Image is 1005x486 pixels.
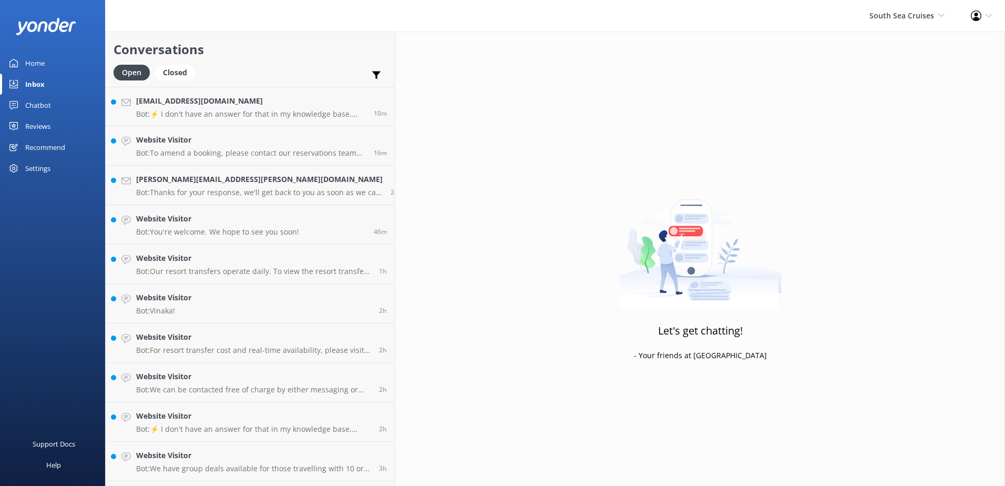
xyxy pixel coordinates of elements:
[106,166,395,205] a: [PERSON_NAME][EMAIL_ADDRESS][PERSON_NAME][DOMAIN_NAME]Bot:Thanks for your response, we'll get bac...
[869,11,934,21] span: South Sea Cruises
[136,464,371,473] p: Bot: We have group deals available for those travelling with 10 or more people. For more informat...
[136,252,371,264] h4: Website Visitor
[25,53,45,74] div: Home
[114,65,150,80] div: Open
[106,442,395,481] a: Website VisitorBot:We have group deals available for those travelling with 10 or more people. For...
[136,424,371,434] p: Bot: ⚡ I don't have an answer for that in my knowledge base. Please try and rephrase your questio...
[155,65,195,80] div: Closed
[136,109,366,119] p: Bot: ⚡ I don't have an answer for that in my knowledge base. Please try and rephrase your questio...
[391,188,404,197] span: Sep 30 2025 02:08pm (UTC +13:00) Pacific/Auckland
[106,363,395,402] a: Website VisitorBot:We can be contacted free of charge by either messaging or calling on WhatsApp ...
[106,87,395,126] a: [EMAIL_ADDRESS][DOMAIN_NAME]Bot:⚡ I don't have an answer for that in my knowledge base. Please tr...
[136,385,371,394] p: Bot: We can be contacted free of charge by either messaging or calling on WhatsApp via these numb...
[619,177,782,309] img: artwork of a man stealing a conversation from at giant smartphone
[136,95,366,107] h4: [EMAIL_ADDRESS][DOMAIN_NAME]
[136,267,371,276] p: Bot: Our resort transfers operate daily. To view the resort transfer schedule, visit [URL][DOMAIN...
[374,227,387,236] span: Sep 30 2025 01:45pm (UTC +13:00) Pacific/Auckland
[25,137,65,158] div: Recommend
[379,267,387,276] span: Sep 30 2025 01:04pm (UTC +13:00) Pacific/Auckland
[25,74,45,95] div: Inbox
[106,284,395,323] a: Website VisitorBot:Vinaka!2h
[114,66,155,78] a: Open
[379,385,387,394] span: Sep 30 2025 11:56am (UTC +13:00) Pacific/Auckland
[25,158,50,179] div: Settings
[114,39,387,59] h2: Conversations
[658,322,743,339] h3: Let's get chatting!
[374,148,387,157] span: Sep 30 2025 02:15pm (UTC +13:00) Pacific/Auckland
[136,148,366,158] p: Bot: To amend a booking, please contact our reservations team by emailing [EMAIL_ADDRESS][DOMAIN_...
[106,323,395,363] a: Website VisitorBot:For resort transfer cost and real-time availability, please visit [URL][DOMAIN...
[379,346,387,355] span: Sep 30 2025 12:12pm (UTC +13:00) Pacific/Auckland
[136,134,366,146] h4: Website Visitor
[106,205,395,245] a: Website VisitorBot:You're welcome. We hope to see you soon!46m
[379,424,387,433] span: Sep 30 2025 11:35am (UTC +13:00) Pacific/Auckland
[106,126,395,166] a: Website VisitorBot:To amend a booking, please contact our reservations team by emailing [EMAIL_AD...
[634,350,767,361] p: - Your friends at [GEOGRAPHIC_DATA]
[136,174,383,185] h4: [PERSON_NAME][EMAIL_ADDRESS][PERSON_NAME][DOMAIN_NAME]
[136,213,299,225] h4: Website Visitor
[136,188,383,197] p: Bot: Thanks for your response, we'll get back to you as soon as we can during opening hours.
[25,116,50,137] div: Reviews
[374,109,387,118] span: Sep 30 2025 02:21pm (UTC +13:00) Pacific/Auckland
[33,433,75,454] div: Support Docs
[136,346,371,355] p: Bot: For resort transfer cost and real-time availability, please visit [URL][DOMAIN_NAME].
[16,18,76,35] img: yonder-white-logo.png
[136,331,371,343] h4: Website Visitor
[106,245,395,284] a: Website VisitorBot:Our resort transfers operate daily. To view the resort transfer schedule, visi...
[155,66,200,78] a: Closed
[25,95,51,116] div: Chatbot
[106,402,395,442] a: Website VisitorBot:⚡ I don't have an answer for that in my knowledge base. Please try and rephras...
[379,306,387,315] span: Sep 30 2025 12:27pm (UTC +13:00) Pacific/Auckland
[136,371,371,382] h4: Website Visitor
[136,306,191,316] p: Bot: Vinaka!
[136,292,191,303] h4: Website Visitor
[46,454,61,475] div: Help
[136,450,371,461] h4: Website Visitor
[379,464,387,473] span: Sep 30 2025 11:20am (UTC +13:00) Pacific/Auckland
[136,227,299,237] p: Bot: You're welcome. We hope to see you soon!
[136,410,371,422] h4: Website Visitor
